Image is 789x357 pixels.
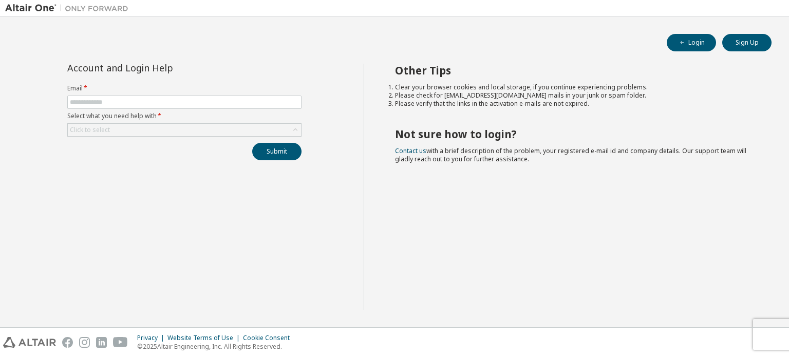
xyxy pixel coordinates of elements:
[395,100,754,108] li: Please verify that the links in the activation e-mails are not expired.
[722,34,772,51] button: Sign Up
[79,337,90,348] img: instagram.svg
[68,124,301,136] div: Click to select
[395,146,426,155] a: Contact us
[70,126,110,134] div: Click to select
[395,64,754,77] h2: Other Tips
[137,334,167,342] div: Privacy
[252,143,302,160] button: Submit
[395,91,754,100] li: Please check for [EMAIL_ADDRESS][DOMAIN_NAME] mails in your junk or spam folder.
[5,3,134,13] img: Altair One
[243,334,296,342] div: Cookie Consent
[62,337,73,348] img: facebook.svg
[113,337,128,348] img: youtube.svg
[395,146,746,163] span: with a brief description of the problem, your registered e-mail id and company details. Our suppo...
[667,34,716,51] button: Login
[67,64,255,72] div: Account and Login Help
[395,127,754,141] h2: Not sure how to login?
[67,84,302,92] label: Email
[167,334,243,342] div: Website Terms of Use
[3,337,56,348] img: altair_logo.svg
[96,337,107,348] img: linkedin.svg
[395,83,754,91] li: Clear your browser cookies and local storage, if you continue experiencing problems.
[137,342,296,351] p: © 2025 Altair Engineering, Inc. All Rights Reserved.
[67,112,302,120] label: Select what you need help with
